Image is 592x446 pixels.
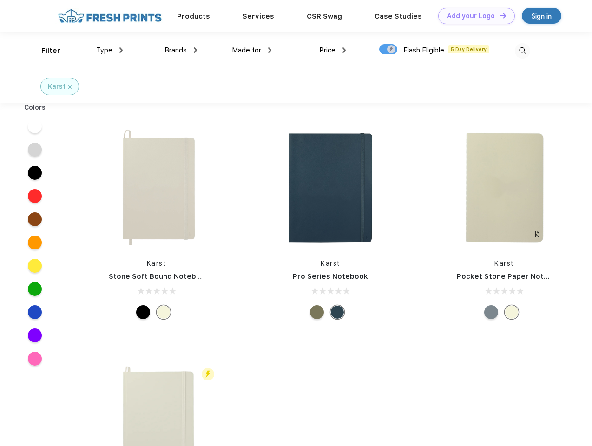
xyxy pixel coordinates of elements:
[147,260,167,267] a: Karst
[157,305,171,319] div: Beige
[307,12,342,20] a: CSR Swag
[321,260,341,267] a: Karst
[68,85,72,89] img: filter_cancel.svg
[330,305,344,319] div: Navy
[484,305,498,319] div: Gray
[457,272,566,281] a: Pocket Stone Paper Notebook
[319,46,335,54] span: Price
[342,47,346,53] img: dropdown.png
[119,47,123,53] img: dropdown.png
[96,46,112,54] span: Type
[310,305,324,319] div: Olive
[522,8,561,24] a: Sign in
[268,47,271,53] img: dropdown.png
[494,260,514,267] a: Karst
[243,12,274,20] a: Services
[177,12,210,20] a: Products
[55,8,164,24] img: fo%20logo%202.webp
[232,46,261,54] span: Made for
[41,46,60,56] div: Filter
[194,47,197,53] img: dropdown.png
[136,305,150,319] div: Black
[269,126,392,249] img: func=resize&h=266
[515,43,530,59] img: desktop_search.svg
[164,46,187,54] span: Brands
[505,305,519,319] div: Beige
[448,45,489,53] span: 5 Day Delivery
[95,126,218,249] img: func=resize&h=266
[293,272,368,281] a: Pro Series Notebook
[403,46,444,54] span: Flash Eligible
[202,368,214,380] img: flash_active_toggle.svg
[48,82,66,92] div: Karst
[443,126,566,249] img: func=resize&h=266
[500,13,506,18] img: DT
[109,272,210,281] a: Stone Soft Bound Notebook
[17,103,53,112] div: Colors
[447,12,495,20] div: Add your Logo
[532,11,552,21] div: Sign in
